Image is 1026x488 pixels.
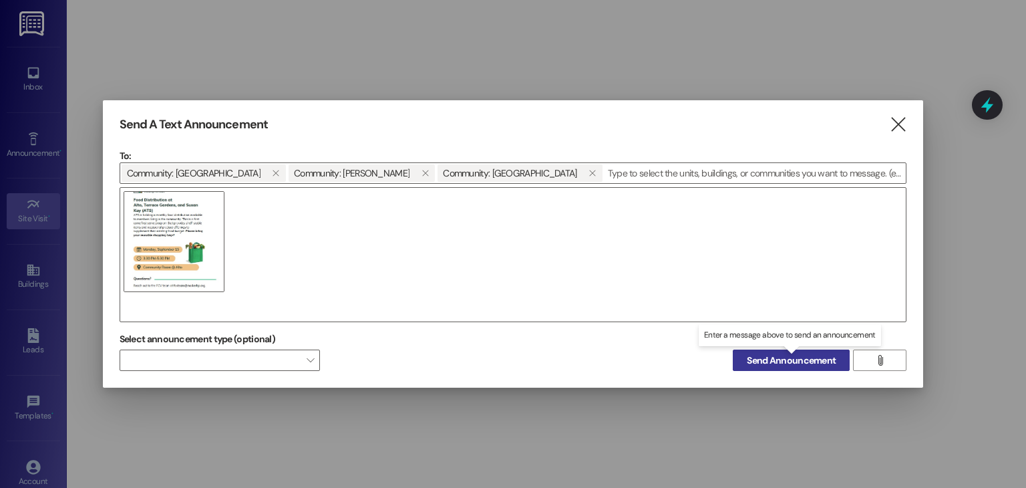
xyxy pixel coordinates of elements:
label: Select announcement type (optional) [120,329,276,350]
p: Enter a message above to send an announcement [704,330,876,341]
span: Send Announcement [747,354,836,368]
h3: Send A Text Announcement [120,117,268,132]
button: Community: Terrace Gardens [582,164,603,182]
input: Type to select the units, buildings, or communities you want to message. (e.g. 'Unit 1A', 'Buildi... [604,163,906,183]
img: 654-1757973535698.jpg [124,191,225,293]
i:  [588,168,596,178]
span: Community: Terrace Gardens [443,164,576,182]
i:  [272,168,279,178]
span: Community: Alto [127,164,261,182]
i:  [889,118,907,132]
i:  [875,355,885,366]
i:  [421,168,429,178]
button: Send Announcement [733,350,850,371]
span: Community: Susan Kay [294,164,409,182]
p: To: [120,149,907,162]
button: Community: Susan Kay [415,164,435,182]
button: Community: Alto [266,164,286,182]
